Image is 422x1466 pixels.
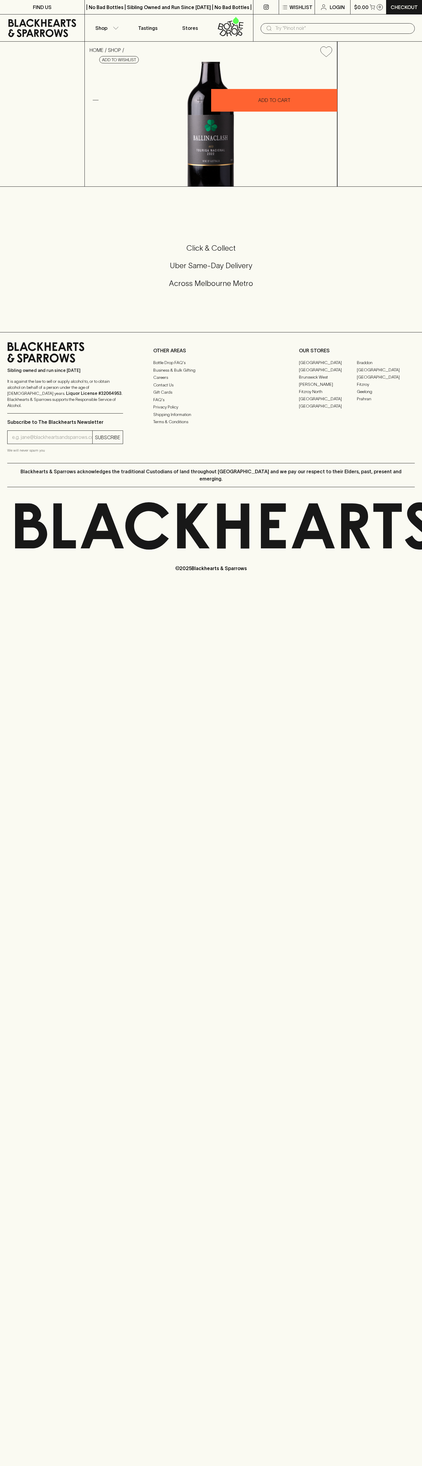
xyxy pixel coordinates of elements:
[7,367,123,373] p: Sibling owned and run since [DATE]
[379,5,381,9] p: 0
[153,396,269,403] a: FAQ's
[7,447,123,453] p: We will never spam you
[95,434,120,441] p: SUBSCRIBE
[33,4,52,11] p: FIND US
[99,56,139,63] button: Add to wishlist
[153,347,269,354] p: OTHER AREAS
[7,261,415,271] h5: Uber Same-Day Delivery
[153,389,269,396] a: Gift Cards
[95,24,107,32] p: Shop
[299,381,357,388] a: [PERSON_NAME]
[318,44,335,59] button: Add to wishlist
[330,4,345,11] p: Login
[153,366,269,374] a: Business & Bulk Gifting
[299,366,357,373] a: [GEOGRAPHIC_DATA]
[127,14,169,41] a: Tastings
[153,359,269,366] a: Bottle Drop FAQ's
[7,219,415,320] div: Call to action block
[211,89,337,112] button: ADD TO CART
[299,402,357,410] a: [GEOGRAPHIC_DATA]
[153,411,269,418] a: Shipping Information
[357,366,415,373] a: [GEOGRAPHIC_DATA]
[258,97,290,104] p: ADD TO CART
[153,374,269,381] a: Careers
[290,4,313,11] p: Wishlist
[7,278,415,288] h5: Across Melbourne Metro
[275,24,410,33] input: Try "Pinot noir"
[357,395,415,402] a: Prahran
[85,14,127,41] button: Shop
[153,381,269,389] a: Contact Us
[7,378,123,408] p: It is against the law to sell or supply alcohol to, or to obtain alcohol on behalf of a person un...
[169,14,211,41] a: Stores
[7,418,123,426] p: Subscribe to The Blackhearts Newsletter
[12,468,410,482] p: Blackhearts & Sparrows acknowledges the traditional Custodians of land throughout [GEOGRAPHIC_DAT...
[90,47,103,53] a: HOME
[391,4,418,11] p: Checkout
[12,433,92,442] input: e.g. jane@blackheartsandsparrows.com.au
[7,243,415,253] h5: Click & Collect
[357,359,415,366] a: Braddon
[299,347,415,354] p: OUR STORES
[357,373,415,381] a: [GEOGRAPHIC_DATA]
[299,395,357,402] a: [GEOGRAPHIC_DATA]
[153,404,269,411] a: Privacy Policy
[354,4,369,11] p: $0.00
[66,391,122,396] strong: Liquor License #32064953
[299,359,357,366] a: [GEOGRAPHIC_DATA]
[153,418,269,426] a: Terms & Conditions
[93,431,123,444] button: SUBSCRIBE
[357,388,415,395] a: Geelong
[138,24,157,32] p: Tastings
[182,24,198,32] p: Stores
[357,381,415,388] a: Fitzroy
[299,373,357,381] a: Brunswick West
[108,47,121,53] a: SHOP
[85,62,337,186] img: 41447.png
[299,388,357,395] a: Fitzroy North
